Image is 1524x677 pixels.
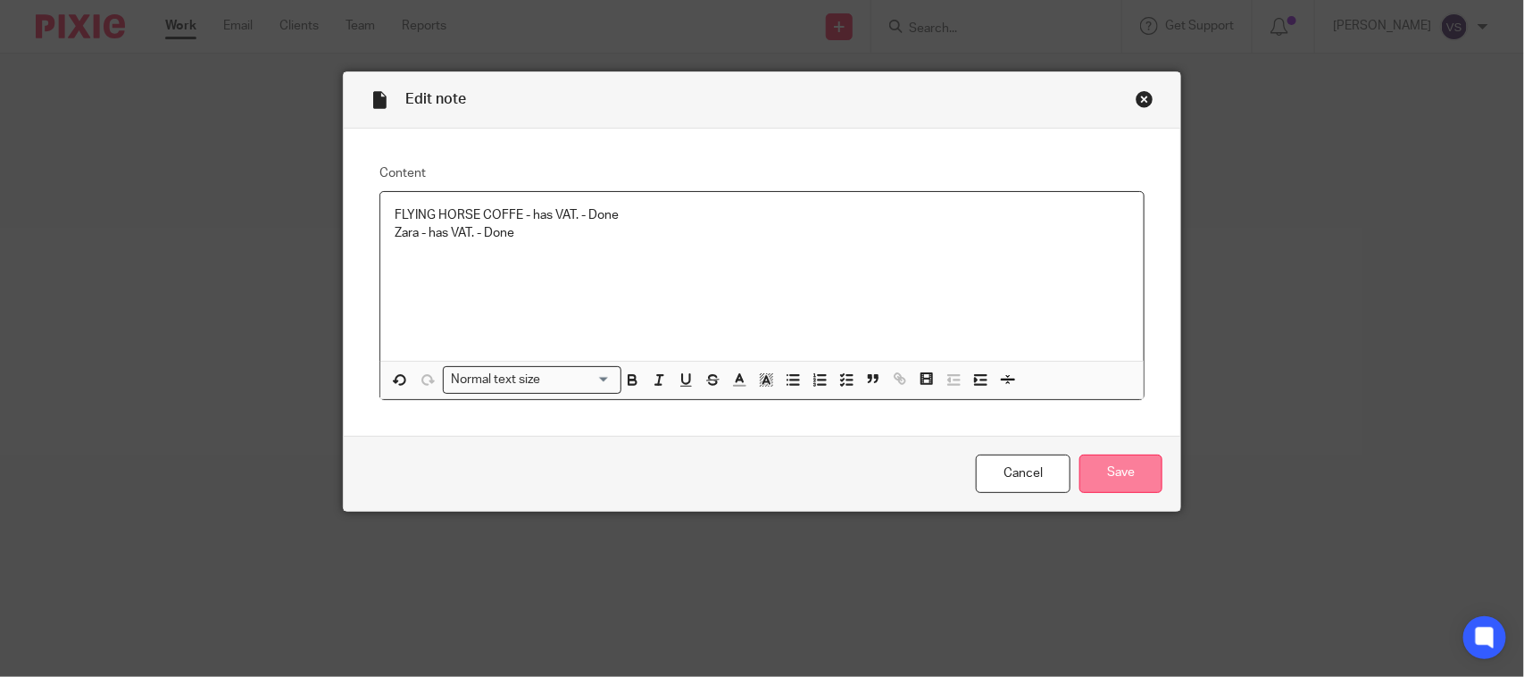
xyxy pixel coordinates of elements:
[379,164,1145,182] label: Content
[447,371,545,389] span: Normal text size
[405,92,466,106] span: Edit note
[1079,455,1162,493] input: Save
[546,371,611,389] input: Search for option
[976,455,1070,493] a: Cancel
[1136,90,1153,108] div: Close this dialog window
[395,224,1129,242] p: Zara - has VAT. - Done
[395,206,1129,224] p: FLYING HORSE COFFE - has VAT. - Done
[443,366,621,394] div: Search for option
